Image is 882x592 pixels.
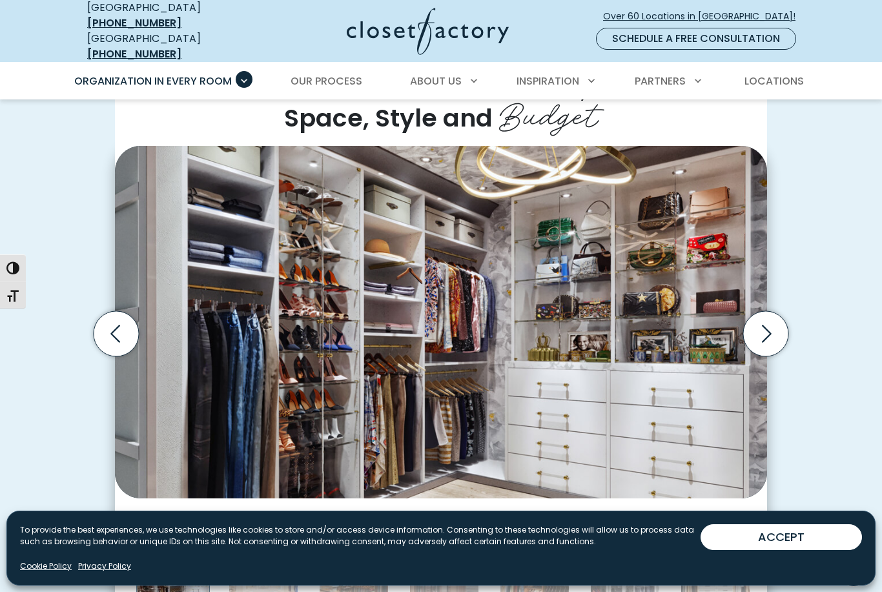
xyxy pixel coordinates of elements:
p: To provide the best experiences, we use technologies like cookies to store and/or access device i... [20,524,701,547]
span: Space, Style and [284,101,493,135]
img: Closet Factory Logo [347,8,509,55]
span: Partners [635,74,686,88]
nav: Primary Menu [65,63,817,99]
figcaption: Custom walk-in closet with glass shelves, gold hardware, double hanging rods, and ample shoe stor... [115,498,767,522]
a: Privacy Policy [78,560,131,572]
span: Organization in Every Room [74,74,232,88]
div: [GEOGRAPHIC_DATA] [87,31,245,62]
button: ACCEPT [701,524,862,550]
span: Inspiration [517,74,579,88]
a: [PHONE_NUMBER] [87,15,181,30]
span: Our Process [291,74,362,88]
span: Locations [744,74,804,88]
a: Schedule a Free Consultation [596,28,796,50]
span: Budget [499,87,599,137]
button: Next slide [738,306,794,362]
button: Previous slide [88,306,144,362]
a: Cookie Policy [20,560,72,572]
img: Custom walk-in closet with glass shelves, gold hardware, and white built-in drawers [115,146,767,498]
a: Over 60 Locations in [GEOGRAPHIC_DATA]! [602,5,806,28]
span: Over 60 Locations in [GEOGRAPHIC_DATA]! [603,10,806,23]
a: [PHONE_NUMBER] [87,46,181,61]
span: About Us [410,74,462,88]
